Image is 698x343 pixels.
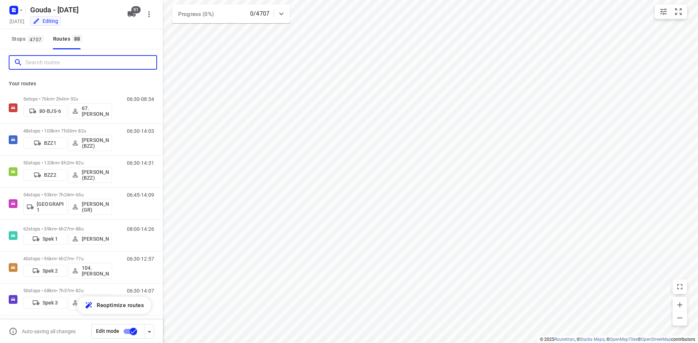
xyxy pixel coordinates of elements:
[23,288,112,293] p: 50 stops • 68km • 7h37m • 82u
[44,140,56,146] p: BZZ1
[72,35,82,42] span: 88
[23,265,67,277] button: Spek 2
[53,34,84,44] div: Routes
[43,236,58,242] p: Spek 1
[23,137,67,149] button: BZZ1
[127,192,154,198] p: 06:45-14:09
[23,96,112,102] p: 5 stops • 76km • 2h4m • 92u
[82,265,109,277] p: 104.[PERSON_NAME]
[540,337,695,342] li: © 2025 , © , © © contributors
[580,337,605,342] a: Stadia Maps
[671,4,686,19] button: Fit zoom
[655,4,687,19] div: small contained button group
[178,11,214,17] span: Progress (0%)
[68,199,112,215] button: [PERSON_NAME] (GR)
[39,108,61,114] p: 80-BJS-6
[23,199,67,215] button: [GEOGRAPHIC_DATA] 1
[131,6,141,13] span: 91
[82,137,109,149] p: [PERSON_NAME] (BZZ)
[43,300,58,306] p: Spek 3
[28,36,44,43] span: 4707
[9,80,154,87] p: Your routes
[23,160,112,166] p: 50 stops • 120km • 8h2m • 82u
[127,96,154,102] p: 06:30-08:34
[23,169,67,181] button: BZZ2
[23,192,112,197] p: 54 stops • 93km • 7h24m • 65u
[97,301,144,310] span: Reoptimize routes
[23,105,67,117] button: 80-BJS-6
[554,337,575,342] a: Routetitan
[82,297,109,309] p: 37.[PERSON_NAME]
[127,288,154,294] p: 06:30-14:07
[127,226,154,232] p: 08:00-14:26
[68,233,112,245] button: [PERSON_NAME]
[12,34,46,44] span: Stops
[7,17,27,25] h5: Project date
[23,128,112,134] p: 48 stops • 105km • 7h33m • 82u
[145,327,154,336] div: Driver app settings
[142,7,156,21] button: More
[124,7,139,21] button: 91
[610,337,638,342] a: OpenMapTiles
[68,135,112,151] button: [PERSON_NAME] (BZZ)
[250,9,269,18] p: 0/4707
[82,169,109,181] p: [PERSON_NAME] (BZZ)
[23,233,67,245] button: Spek 1
[68,263,112,279] button: 104.[PERSON_NAME]
[172,4,290,23] div: Progress (0%)0/4707
[25,57,156,68] input: Search routes
[82,105,109,117] p: 67. [PERSON_NAME]
[82,236,109,242] p: [PERSON_NAME]
[68,103,112,119] button: 67. [PERSON_NAME]
[27,4,121,16] h5: Rename
[77,297,151,314] button: Reoptimize routes
[96,328,119,334] span: Edit mode
[68,167,112,183] button: [PERSON_NAME] (BZZ)
[33,17,58,25] div: You are currently in edit mode.
[127,128,154,134] p: 06:30-14:03
[43,268,58,274] p: Spek 2
[641,337,671,342] a: OpenStreetMap
[68,295,112,311] button: 37.[PERSON_NAME]
[23,226,112,232] p: 62 stops • 39km • 6h27m • 88u
[22,328,76,334] p: Auto-saving all changes
[44,172,56,178] p: BZZ2
[127,256,154,262] p: 06:30-12:57
[23,256,112,261] p: 40 stops • 96km • 6h27m • 77u
[23,297,67,309] button: Spek 3
[82,201,109,213] p: [PERSON_NAME] (GR)
[127,160,154,166] p: 06:30-14:31
[37,201,64,213] p: [GEOGRAPHIC_DATA] 1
